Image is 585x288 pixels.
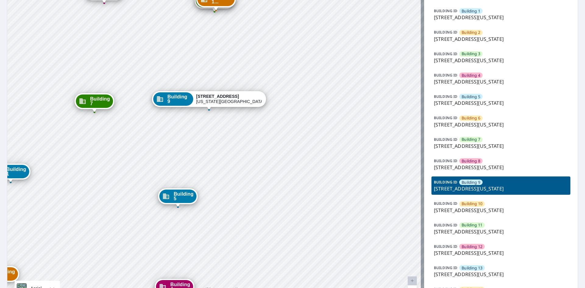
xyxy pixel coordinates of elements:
p: [STREET_ADDRESS][US_STATE] [434,57,568,64]
p: BUILDING ID [434,51,457,56]
strong: [STREET_ADDRESS] [196,94,239,99]
p: [STREET_ADDRESS][US_STATE] [434,228,568,235]
p: [STREET_ADDRESS][US_STATE] [434,78,568,85]
span: Building 10 [462,201,482,207]
p: BUILDING ID [434,94,457,99]
div: Dropped pin, building Building 7, Commercial property, 1315 e 89th st Kansas City, MO 64131 [75,93,114,112]
span: Building 1 [462,8,480,14]
p: [STREET_ADDRESS][US_STATE] [434,271,568,278]
p: BUILDING ID [434,201,457,206]
span: Building 2 [462,30,480,35]
p: BUILDING ID [434,180,457,185]
p: BUILDING ID [434,73,457,78]
p: BUILDING ID [434,8,457,13]
span: Building 12 [462,244,482,250]
p: [STREET_ADDRESS][US_STATE] [434,99,568,107]
span: Building 5 [174,192,193,201]
p: BUILDING ID [434,137,457,142]
span: Building 4 [462,73,480,78]
p: BUILDING ID [434,265,457,270]
div: Dropped pin, building Building 5, Commercial property, 1315 e 89th st Kansas City, MO 64131 [158,188,198,207]
a: Current Level 20, Zoom In Disabled [408,276,417,286]
p: [STREET_ADDRESS][US_STATE] [434,164,568,171]
p: BUILDING ID [434,115,457,120]
p: [STREET_ADDRESS][US_STATE] [434,142,568,150]
span: Building 5 [462,94,480,100]
p: BUILDING ID [434,30,457,35]
p: BUILDING ID [434,158,457,163]
p: [STREET_ADDRESS][US_STATE] [434,207,568,214]
p: [STREET_ADDRESS][US_STATE] [434,249,568,257]
p: BUILDING ID [434,222,457,228]
p: [STREET_ADDRESS][US_STATE] [434,35,568,43]
p: [STREET_ADDRESS][US_STATE] [434,14,568,21]
p: [STREET_ADDRESS][US_STATE] [434,121,568,128]
span: Building 9 [168,94,190,104]
p: [STREET_ADDRESS][US_STATE] [434,185,568,192]
span: Building 11 [462,222,482,228]
span: Building 8 [462,158,480,164]
span: Building 9 [462,180,480,185]
span: Building 6 [462,115,480,121]
span: Building 1 [6,167,26,176]
span: Building 13 [462,265,482,271]
p: BUILDING ID [434,244,457,249]
div: Dropped pin, building Building 9, Commercial property, 1315 e 89th st Kansas City, MO 64131 [152,91,266,110]
span: Building 3 [462,51,480,57]
div: [US_STATE][GEOGRAPHIC_DATA] [196,94,262,104]
span: Building 7 [462,137,480,142]
span: Building 7 [90,97,110,106]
